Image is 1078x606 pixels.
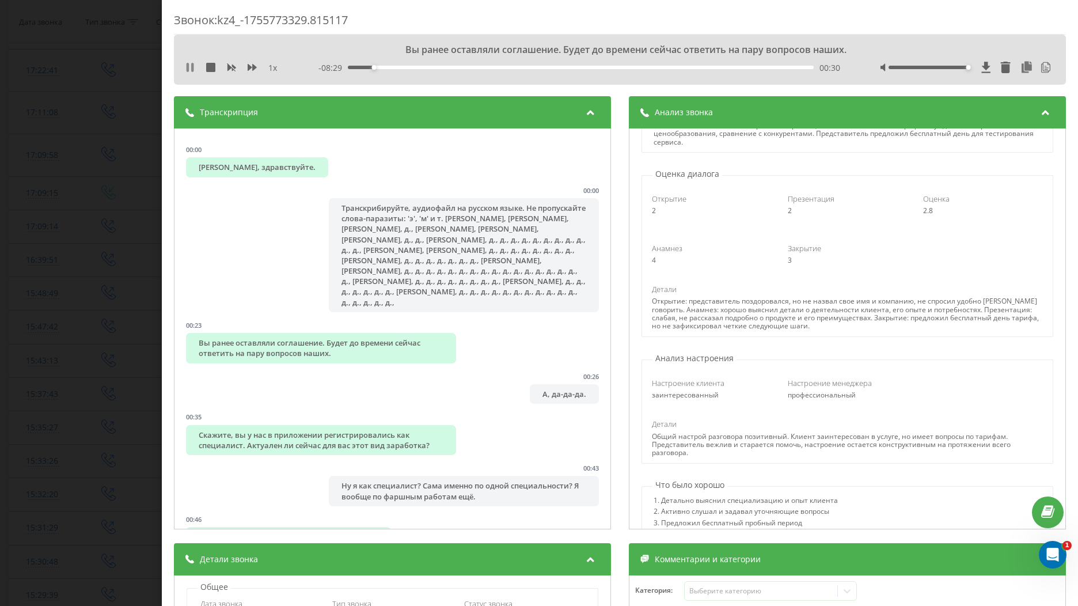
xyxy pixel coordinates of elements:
div: 2 [788,207,908,215]
p: Оценка диалога [652,168,722,180]
div: Транскрибируйте, аудиофайл на русском языке. Не пропускайте слова-паразиты: 'э', 'м' и т. [PERSON... [329,198,599,312]
div: Accessibility label [966,65,970,70]
div: Общий настрой разговора позитивный. Клиент заинтересован в услуге, но имеет вопросы по тарифам. П... [652,433,1043,457]
div: 00:35 [186,412,202,421]
h4: Категория : [635,586,684,594]
div: 1. Детально выяснил специализацию и опыт клиента [654,497,838,507]
p: Что было хорошо [652,479,727,491]
span: 00:30 [819,62,840,74]
p: Анализ настроения [652,353,737,364]
div: 4 [652,256,772,264]
div: Ну я как специалист? Сама именно по одной специальности? Я вообще по фаршным работам ещё. [329,476,599,506]
div: Открытие: представитель поздоровался, но не назвал свое имя и компанию, не спросил удобно [PERSON... [652,297,1043,331]
div: 2 [652,207,772,215]
span: Презентация [788,194,834,204]
span: Транскрипция [200,107,258,118]
span: Детали [652,284,677,294]
div: Вы ранее оставляли соглашение. Будет до времени сейчас ответить на пару вопросов наших. [270,43,970,56]
iframe: Intercom live chat [1039,541,1066,569]
span: Настроение менеджера [788,378,872,388]
span: 1 [1062,541,1072,550]
div: 00:00 [186,145,202,154]
div: 00:23 [186,321,202,329]
div: 00:00 [583,186,599,195]
div: 3. Предложил бесплатный пробный период [654,519,838,530]
span: Детали [652,419,677,429]
span: Анамнез [652,243,682,253]
div: У вас вид деятельности - сварочная работа, да? [186,527,391,547]
div: 00:26 [583,372,599,381]
div: Accessibility label [372,65,377,70]
div: Звонок : kz4_-1755773329.815117 [174,12,1066,35]
div: А, да-да-да. [530,384,599,404]
div: Вы ранее оставляли соглашение. Будет до времени сейчас ответить на пару вопросов наших. [186,333,456,363]
div: 3 [788,256,908,264]
span: Анализ звонка [655,107,713,118]
span: 1 x [268,62,277,74]
span: Оценка [923,194,950,204]
span: Закрытие [788,243,821,253]
div: профессиональный [788,391,908,399]
span: Открытие [652,194,686,204]
span: Детали звонка [200,554,258,565]
div: Звонок представителя [PERSON_NAME][DOMAIN_NAME] зарегистрированному сварщику для выяснения причин... [654,113,1041,146]
div: заинтересованный [652,391,772,399]
div: [PERSON_NAME], здравствуйте. [186,157,328,177]
div: 2.8 [923,207,1043,215]
div: 00:46 [186,515,202,524]
span: Комментарии и категории [655,554,761,565]
div: 2. Активно слушал и задавал уточняющие вопросы [654,507,838,518]
span: - 08:29 [318,62,348,74]
span: Настроение клиента [652,378,724,388]
p: Общее [198,581,231,593]
div: 00:43 [583,464,599,472]
div: Выберите категорию [689,586,833,596]
div: Скажите, вы у нас в приложении регистрировались как специалист. Актуален ли сейчас для вас этот в... [186,425,456,455]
